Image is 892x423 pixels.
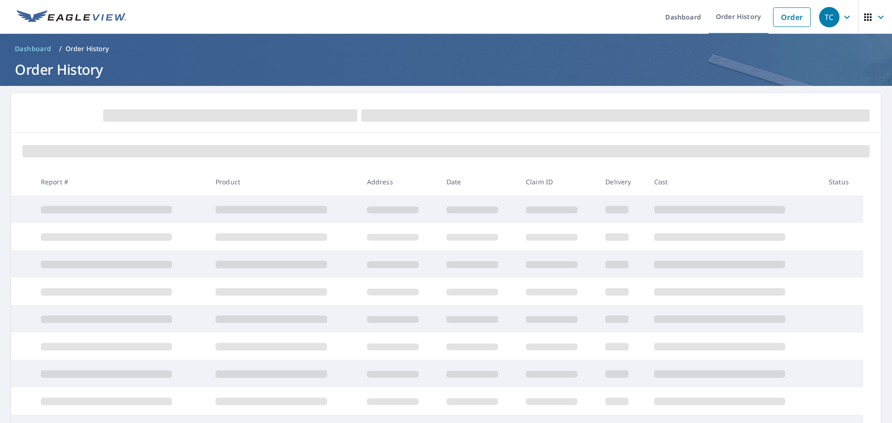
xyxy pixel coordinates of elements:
div: TC [819,7,840,27]
th: Date [439,168,518,195]
h1: Order History [11,60,881,79]
img: EV Logo [17,10,126,24]
a: Order [773,7,811,27]
th: Claim ID [518,168,598,195]
th: Status [821,168,863,195]
nav: breadcrumb [11,41,881,56]
span: Dashboard [15,44,52,53]
p: Order History [66,44,109,53]
th: Cost [647,168,821,195]
th: Report # [33,168,208,195]
a: Dashboard [11,41,55,56]
th: Delivery [598,168,646,195]
th: Product [208,168,360,195]
th: Address [360,168,439,195]
li: / [59,43,62,54]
